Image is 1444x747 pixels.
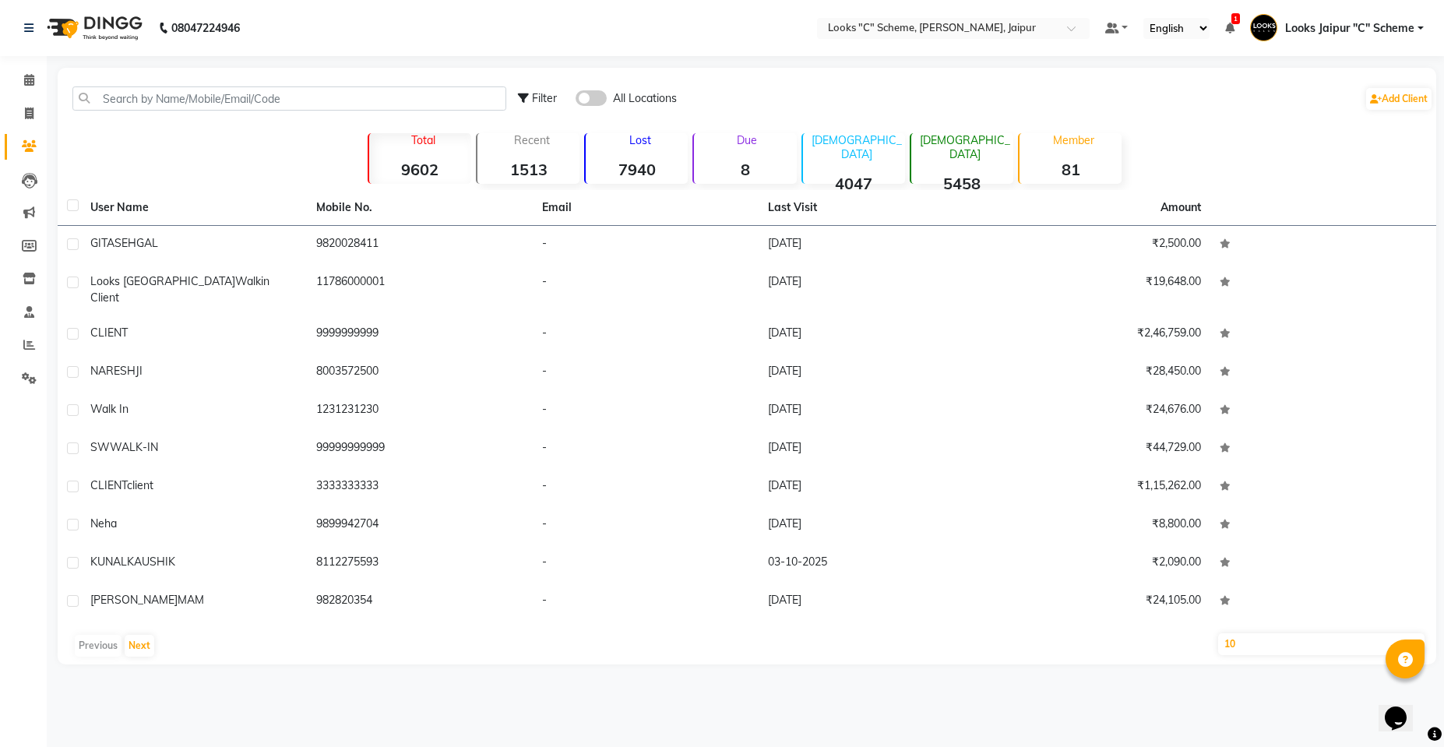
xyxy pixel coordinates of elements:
strong: 9602 [369,160,471,179]
p: [DEMOGRAPHIC_DATA] [917,133,1013,161]
td: 8003572500 [307,354,533,392]
span: SEHGAL [114,236,158,250]
td: ₹28,450.00 [984,354,1210,392]
strong: 7940 [586,160,688,179]
td: ₹24,105.00 [984,583,1210,621]
td: - [533,430,759,468]
td: ₹1,15,262.00 [984,468,1210,506]
p: Lost [592,133,688,147]
td: [DATE] [759,226,984,264]
td: ₹2,46,759.00 [984,315,1210,354]
td: 99999999999 [307,430,533,468]
th: Email [533,190,759,226]
th: User Name [81,190,307,226]
strong: 8 [694,160,796,179]
td: - [533,264,759,315]
strong: 1513 [477,160,579,179]
td: 03-10-2025 [759,544,984,583]
span: 1 [1231,13,1240,24]
td: - [533,583,759,621]
img: logo [40,6,146,50]
td: 9820028411 [307,226,533,264]
td: - [533,506,759,544]
td: - [533,392,759,430]
th: Mobile No. [307,190,533,226]
td: 982820354 [307,583,533,621]
td: [DATE] [759,583,984,621]
td: ₹19,648.00 [984,264,1210,315]
strong: 81 [1020,160,1122,179]
button: Next [125,635,154,657]
input: Search by Name/Mobile/Email/Code [72,86,506,111]
td: ₹44,729.00 [984,430,1210,468]
span: JI [136,364,143,378]
span: GITA [90,236,114,250]
span: KAUSHIK [127,555,175,569]
img: Looks Jaipur "C" Scheme [1250,14,1277,41]
p: Member [1026,133,1122,147]
td: [DATE] [759,468,984,506]
td: - [533,354,759,392]
span: Looks Jaipur "C" Scheme [1285,20,1414,37]
td: ₹2,500.00 [984,226,1210,264]
td: - [533,544,759,583]
span: WALK-IN [110,440,158,454]
td: 1231231230 [307,392,533,430]
td: - [533,226,759,264]
td: 11786000001 [307,264,533,315]
span: NARESH [90,364,136,378]
span: Looks [GEOGRAPHIC_DATA] [90,274,235,288]
td: [DATE] [759,506,984,544]
strong: 4047 [803,174,905,193]
span: walk in [90,402,129,416]
p: [DEMOGRAPHIC_DATA] [809,133,905,161]
a: 1 [1225,21,1234,35]
span: KUNAL [90,555,127,569]
td: - [533,315,759,354]
td: ₹2,090.00 [984,544,1210,583]
strong: 5458 [911,174,1013,193]
td: [DATE] [759,392,984,430]
th: Amount [1151,190,1210,225]
iframe: chat widget [1379,685,1428,731]
p: Total [375,133,471,147]
b: 08047224946 [171,6,240,50]
span: MAM [178,593,204,607]
th: Last Visit [759,190,984,226]
td: 9999999999 [307,315,533,354]
td: [DATE] [759,354,984,392]
span: SW [90,440,110,454]
span: CLIENT [90,478,127,492]
td: ₹24,676.00 [984,392,1210,430]
span: client [127,478,153,492]
p: Due [697,133,796,147]
td: 9899942704 [307,506,533,544]
a: Add Client [1366,88,1432,110]
td: ₹8,800.00 [984,506,1210,544]
td: - [533,468,759,506]
span: neha [90,516,117,530]
td: [DATE] [759,315,984,354]
td: 3333333333 [307,468,533,506]
p: Recent [484,133,579,147]
td: [DATE] [759,264,984,315]
td: [DATE] [759,430,984,468]
td: 8112275593 [307,544,533,583]
span: All Locations [613,90,677,107]
span: CLIENT [90,326,128,340]
span: [PERSON_NAME] [90,593,178,607]
span: Filter [532,91,557,105]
